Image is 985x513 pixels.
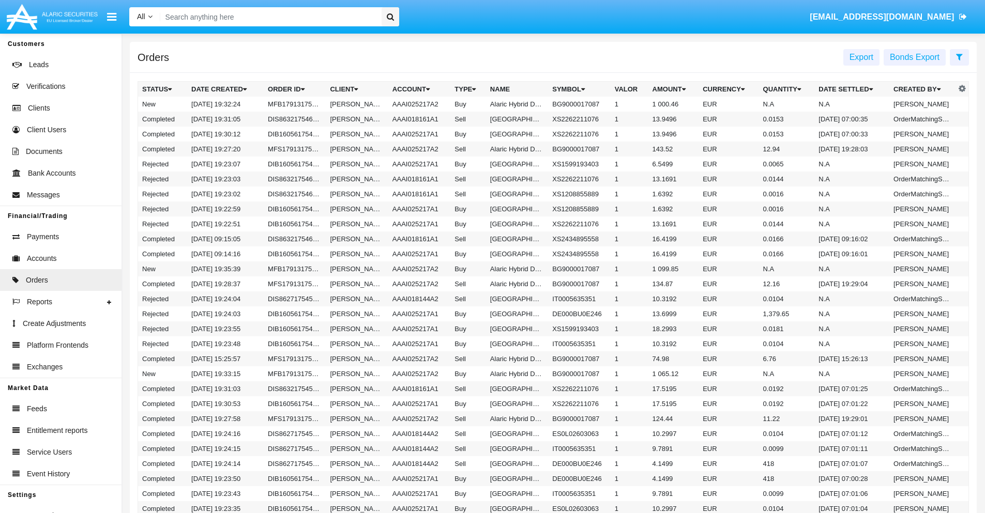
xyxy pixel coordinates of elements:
[611,216,648,231] td: 1
[699,276,759,291] td: EUR
[548,127,610,142] td: XS2262211076
[699,351,759,366] td: EUR
[388,82,450,97] th: Account
[26,275,48,286] span: Orders
[326,112,388,127] td: [PERSON_NAME]
[264,291,326,306] td: DIS86271754594644783
[699,246,759,261] td: EUR
[187,336,264,351] td: [DATE] 19:23:48
[648,172,699,186] td: 13.1691
[138,276,188,291] td: Completed
[326,216,388,231] td: [PERSON_NAME]
[388,142,450,157] td: AAAI025217A2
[611,231,648,246] td: 1
[611,186,648,201] td: 1
[450,321,486,336] td: Buy
[326,97,388,112] td: [PERSON_NAME]
[648,351,699,366] td: 74.98
[548,157,610,172] td: XS1599193403
[759,82,815,97] th: Quantity
[450,172,486,186] td: Sell
[450,351,486,366] td: Sell
[889,157,956,172] td: [PERSON_NAME]
[138,216,188,231] td: Rejected
[450,157,486,172] td: Buy
[264,261,326,276] td: MFB179131754595339439
[326,246,388,261] td: [PERSON_NAME]
[326,82,388,97] th: Client
[699,112,759,127] td: EUR
[450,291,486,306] td: Sell
[814,172,889,186] td: N.A
[264,366,326,381] td: MFB179131754508795680
[548,142,610,157] td: BG9000017087
[611,321,648,336] td: 1
[699,82,759,97] th: Currency
[29,59,49,70] span: Leads
[699,291,759,306] td: EUR
[187,291,264,306] td: [DATE] 19:24:04
[759,291,815,306] td: 0.0104
[326,261,388,276] td: [PERSON_NAME]
[699,142,759,157] td: EUR
[805,3,972,32] a: [EMAIL_ADDRESS][DOMAIN_NAME]
[388,216,450,231] td: AAAI025217A1
[486,276,548,291] td: Alaric Hybrid Deposit Fund
[759,336,815,351] td: 0.0104
[138,97,188,112] td: New
[187,231,264,246] td: [DATE] 09:15:05
[611,157,648,172] td: 1
[814,201,889,216] td: N.A
[648,157,699,172] td: 6.5499
[388,321,450,336] td: AAAI025217A1
[699,336,759,351] td: EUR
[611,172,648,186] td: 1
[388,306,450,321] td: AAAI025217A1
[138,351,188,366] td: Completed
[187,276,264,291] td: [DATE] 19:28:37
[450,336,486,351] td: Buy
[648,97,699,112] td: 1 000.46
[388,201,450,216] td: AAAI025217A1
[388,97,450,112] td: AAAI025217A2
[187,82,264,97] th: Date Created
[23,318,86,329] span: Create Adjustments
[187,186,264,201] td: [DATE] 19:23:02
[759,157,815,172] td: 0.0065
[486,261,548,276] td: Alaric Hybrid Deposit Fund
[648,306,699,321] td: 13.6999
[264,336,326,351] td: DIB160561754594628075
[648,186,699,201] td: 1.6392
[611,336,648,351] td: 1
[27,362,63,372] span: Exchanges
[699,231,759,246] td: EUR
[388,231,450,246] td: AAAI018161A1
[611,142,648,157] td: 1
[388,157,450,172] td: AAAI025217A1
[138,186,188,201] td: Rejected
[548,97,610,112] td: BG9000017087
[890,53,939,61] span: Bonds Export
[648,231,699,246] td: 16.4199
[388,186,450,201] td: AAAI018161A1
[388,366,450,381] td: AAAI025217A2
[187,351,264,366] td: [DATE] 15:25:57
[187,246,264,261] td: [DATE] 09:14:16
[548,351,610,366] td: BG9000017087
[264,186,326,201] td: DIS86321754680982449
[27,403,47,414] span: Feeds
[264,112,326,127] td: DIS86321754681465682
[264,231,326,246] td: DIS86321754644505404
[326,336,388,351] td: [PERSON_NAME]
[759,142,815,157] td: 12.94
[889,351,956,366] td: [PERSON_NAME]
[27,190,60,200] span: Messages
[326,186,388,201] td: [PERSON_NAME]
[889,261,956,276] td: [PERSON_NAME]
[450,201,486,216] td: Buy
[548,82,610,97] th: Symbol
[27,469,70,479] span: Event History
[759,127,815,142] td: 0.0153
[326,157,388,172] td: [PERSON_NAME]
[611,246,648,261] td: 1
